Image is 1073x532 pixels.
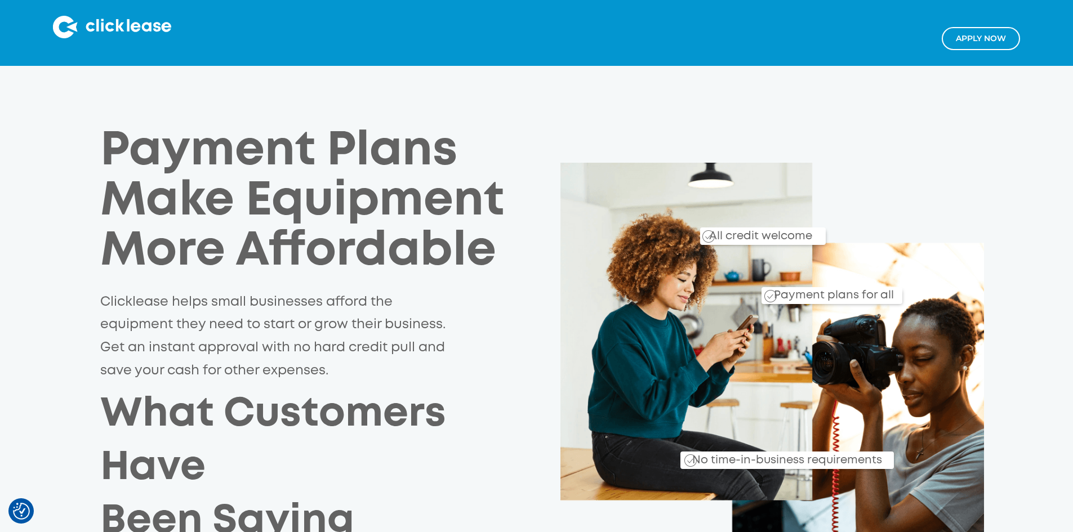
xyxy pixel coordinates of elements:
div: All credit welcome [665,221,825,245]
img: Checkmark_callout [702,230,715,243]
div: Payment plans for all [769,281,894,304]
p: Clicklease helps small businesses afford the equipment they need to start or grow their business.... [100,291,452,382]
div: No time-in-business requirements [627,441,894,469]
button: Consent Preferences [13,503,30,520]
a: Apply NOw [942,27,1020,50]
img: Revisit consent button [13,503,30,520]
img: Clicklease logo [53,16,171,38]
img: Checkmark_callout [764,290,777,302]
h1: Payment Plans Make Equipment More Affordable [100,127,527,278]
img: Checkmark_callout [684,454,697,467]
